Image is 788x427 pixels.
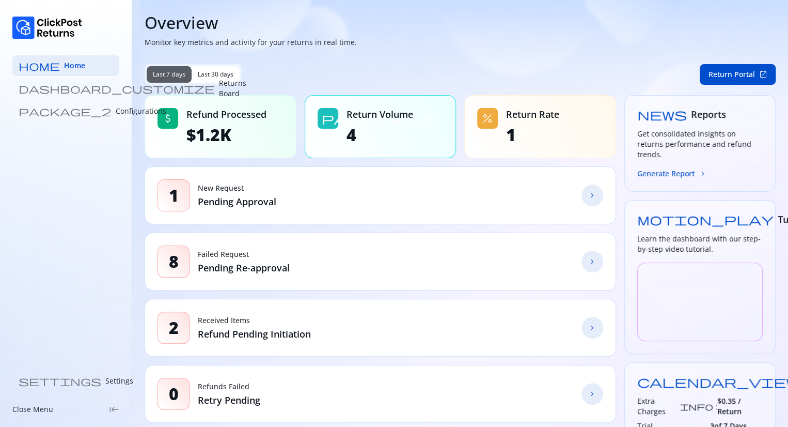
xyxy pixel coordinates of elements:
span: package_2 [19,106,112,116]
span: info [680,402,713,410]
button: Last 30 days [192,66,240,83]
span: 1 [169,185,179,206]
span: Last 7 days [153,70,185,79]
div: Close Menukeyboard_tab_rtl [12,404,119,415]
p: Received Items [198,315,311,326]
span: chevron_forward [588,191,596,200]
span: 0 [169,384,179,404]
span: $0.35 / Return [717,396,763,417]
iframe: YouTube video player [637,263,763,341]
p: Refund Pending Initiation [198,328,311,340]
img: Logo [12,17,82,39]
p: Monitor key metrics and activity for your returns in real time. [145,37,776,48]
span: news [637,108,687,120]
p: New Request [198,183,276,193]
p: Failed Request [198,249,290,260]
span: Return Volume [346,108,413,120]
span: 8 [169,251,179,272]
a: package_2 Configurations [12,101,119,121]
span: chevron_forward [699,170,707,178]
span: Return Rate [506,108,559,120]
button: Generate Reportchevron_forward [637,168,707,179]
p: Pending Approval [198,195,276,208]
span: Refund Processed [186,108,266,120]
a: chevron_forward [581,317,603,339]
h3: Learn the dashboard with our step-by-step video tutorial. [637,234,763,254]
button: Return Portalopen_in_new [700,64,776,85]
span: Last 30 days [198,70,234,79]
div: : [637,396,717,417]
h3: Get consolidated insights on returns performance and refund trends. [637,129,763,160]
p: Pending Re-approval [198,262,290,274]
span: home [19,60,60,71]
span: dashboard_customize [19,83,215,94]
a: chevron_forward [581,185,603,206]
a: chevron_forward [581,383,603,405]
p: Settings [105,376,133,386]
span: $1.2K [186,125,266,145]
span: attach_money [162,112,174,125]
h1: Overview [145,12,776,33]
span: open_in_new [759,70,767,79]
span: chevron_forward [588,390,596,398]
span: settings [19,376,101,386]
button: Last 7 days [147,66,192,83]
span: motion_play [637,213,774,225]
p: Refunds Failed [198,382,260,392]
a: dashboard_customize Returns Board [12,78,119,99]
p: Close Menu [12,404,53,415]
span: chevron_forward [588,324,596,332]
p: Returns Board [219,78,246,99]
span: Home [64,60,85,71]
span: keyboard_tab_rtl [109,404,119,415]
a: settings Settings [12,371,119,391]
span: 2 [169,317,179,338]
p: Configurations [116,106,166,116]
a: chevron_forward [581,251,603,272]
span: chevron_forward [588,257,596,266]
span: package_2 [322,112,433,125]
h3: Extra Charges [637,396,678,417]
span: 1 [506,125,559,145]
span: percent [481,112,494,125]
p: Retry Pending [198,394,260,406]
span: 4 [346,125,413,145]
a: home Home [12,55,119,76]
span: Reports [691,108,726,120]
